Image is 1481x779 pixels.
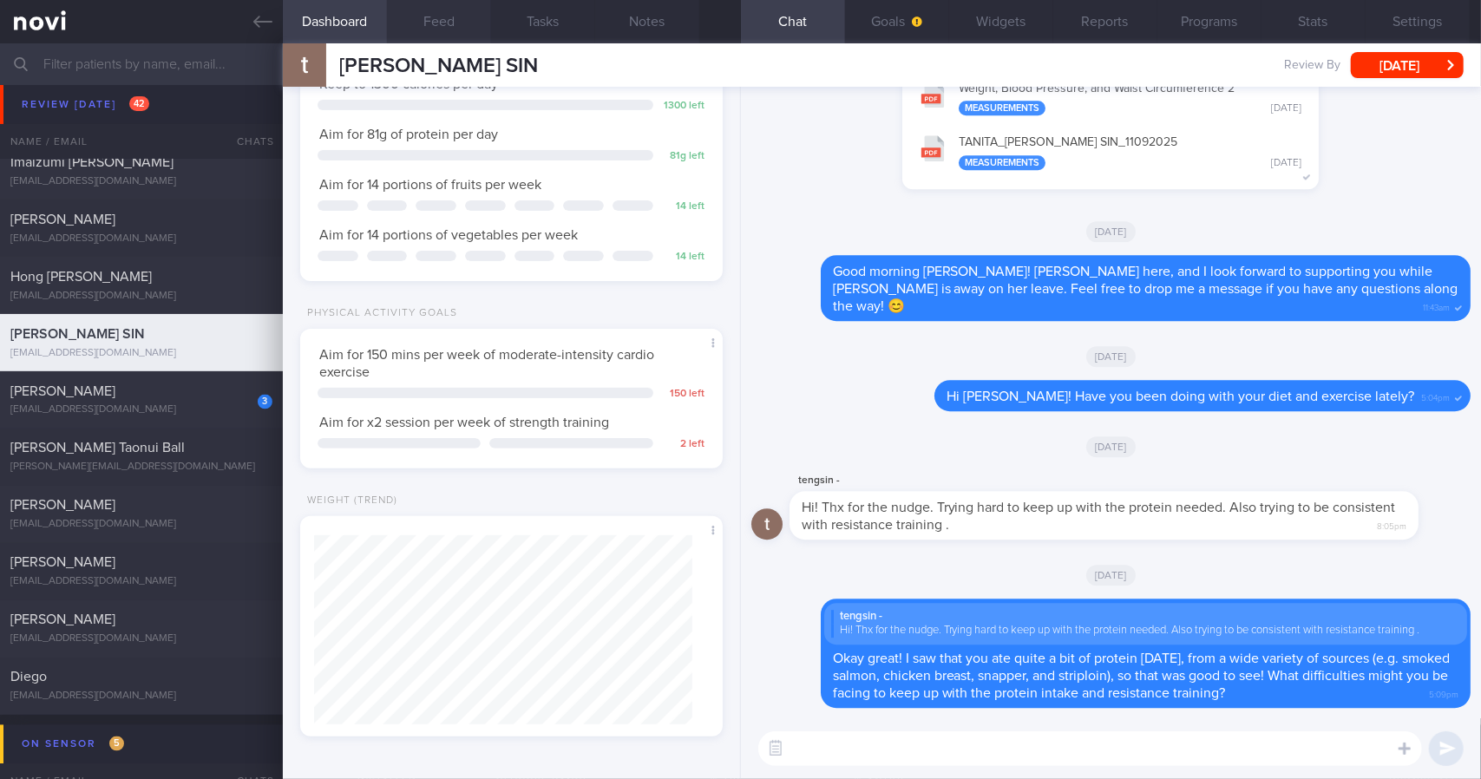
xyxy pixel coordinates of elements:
span: Aim for 81g of protein per day [319,128,498,141]
span: Review By [1284,58,1340,74]
div: 14 left [662,200,705,213]
span: 5:09pm [1429,684,1458,701]
div: tengsin - [831,610,1460,624]
div: [EMAIL_ADDRESS][DOMAIN_NAME] [10,232,272,245]
span: Keep to 1300 calories per day [319,77,498,91]
div: [DATE] [1271,102,1301,115]
button: Weight, Blood Pressure, and Waist Circumference 2 Measurements [DATE] [911,70,1310,125]
span: 5 [109,736,124,751]
div: Measurements [959,155,1045,170]
button: TANITA_[PERSON_NAME] SIN_11092025 Measurements [DATE] [911,124,1310,179]
span: 5:04pm [1421,388,1450,404]
div: TANITA_ [PERSON_NAME] SIN_ 11092025 [959,135,1301,170]
div: [EMAIL_ADDRESS][DOMAIN_NAME] [10,290,272,303]
button: [DATE] [1351,52,1464,78]
span: [PERSON_NAME] [10,613,115,627]
div: [EMAIL_ADDRESS][DOMAIN_NAME] [10,519,272,532]
span: [PERSON_NAME] SIN [10,327,145,341]
span: [PERSON_NAME] [10,213,115,226]
span: Diego [10,671,47,684]
div: 14 left [662,251,705,264]
div: 2 left [662,438,705,451]
span: Aim for 150 mins per week of moderate-intensity cardio exercise [319,348,654,379]
span: [DATE] [1086,436,1136,457]
span: Hong [PERSON_NAME] [10,270,152,284]
div: [EMAIL_ADDRESS][DOMAIN_NAME] [10,576,272,589]
div: Weight, Blood Pressure, and Waist Circumference 2 [959,82,1301,116]
span: Good morning [PERSON_NAME]! [PERSON_NAME] here, and I look forward to supporting you while [PERSO... [833,265,1458,313]
span: Aim for 14 portions of vegetables per week [319,228,578,242]
div: Weight (Trend) [300,494,397,507]
span: Hi! Thx for the nudge. Trying hard to keep up with the protein needed. Also trying to be consiste... [802,501,1396,532]
div: [EMAIL_ADDRESS][DOMAIN_NAME] [10,633,272,646]
span: [DATE] [1086,565,1136,586]
div: Measurements [959,101,1045,115]
span: Imaizumi [PERSON_NAME] [10,155,174,169]
div: 1300 left [662,100,705,113]
div: On sensor [17,733,128,756]
span: [DATE] [1086,346,1136,367]
div: [EMAIL_ADDRESS][DOMAIN_NAME] [10,127,272,140]
div: [DATE] [1271,157,1301,170]
div: [EMAIL_ADDRESS][DOMAIN_NAME] [10,347,272,360]
div: Physical Activity Goals [300,307,457,320]
span: [PERSON_NAME] SIN [339,56,538,76]
span: [DATE] [1086,221,1136,242]
span: 8:05pm [1377,516,1406,533]
div: Hi! Thx for the nudge. Trying hard to keep up with the protein needed. Also trying to be consiste... [831,624,1460,638]
span: [PERSON_NAME] [10,384,115,398]
span: [PERSON_NAME] [PERSON_NAME] [10,89,224,103]
div: 150 left [662,388,705,401]
div: [EMAIL_ADDRESS][DOMAIN_NAME] [10,404,272,417]
div: [EMAIL_ADDRESS][DOMAIN_NAME] [10,691,272,704]
span: Aim for 14 portions of fruits per week [319,178,541,192]
div: [EMAIL_ADDRESS][DOMAIN_NAME] [10,175,272,188]
span: [PERSON_NAME] [10,499,115,513]
span: Okay great! I saw that you ate quite a bit of protein [DATE], from a wide variety of sources (e.g... [833,651,1451,700]
div: 81 g left [662,150,705,163]
div: 3 [258,395,272,409]
span: [PERSON_NAME] Taonui Ball [10,442,185,455]
span: [PERSON_NAME] [10,556,115,570]
div: tengsin - [790,470,1471,491]
span: Aim for x2 session per week of strength training [319,416,609,429]
span: Hi [PERSON_NAME]! Have you been doing with your diet and exercise lately? [947,389,1414,403]
span: 11:43am [1423,298,1450,314]
div: [PERSON_NAME][EMAIL_ADDRESS][DOMAIN_NAME] [10,462,272,475]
